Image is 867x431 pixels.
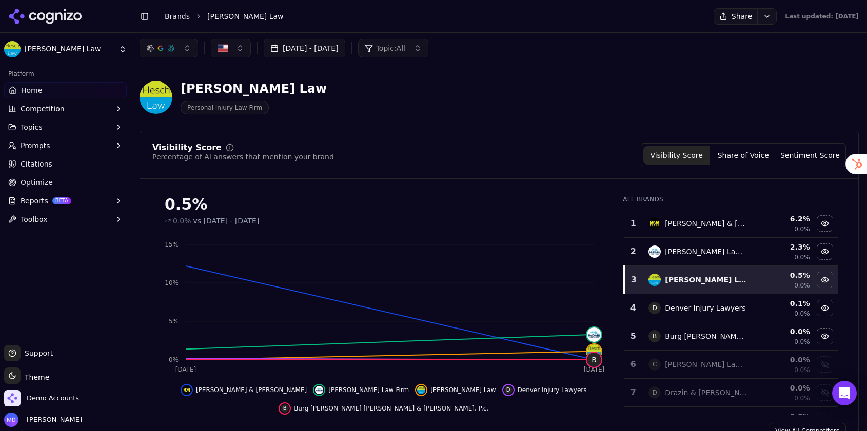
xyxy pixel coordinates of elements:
[755,355,810,365] div: 0.0 %
[21,85,42,95] span: Home
[27,394,79,403] span: Demo Accounts
[817,328,833,344] button: Hide burg simpson eldredge hersh & jardine, p.c. data
[629,274,638,286] div: 3
[587,327,601,342] img: mcdivitt law firm
[755,242,810,252] div: 2.3 %
[794,394,810,402] span: 0.0%
[794,281,810,290] span: 0.0%
[817,300,833,316] button: Hide denver injury lawyers data
[415,384,496,396] button: Hide flesch law data
[264,39,345,57] button: [DATE] - [DATE]
[665,275,747,285] div: [PERSON_NAME] Law
[624,294,838,322] tr: 4DDenver Injury Lawyers0.1%0.0%Hide denver injury lawyers data
[165,241,179,248] tspan: 15%
[165,12,190,20] a: Brands
[21,373,49,381] span: Theme
[21,159,52,169] span: Citations
[587,353,601,367] span: B
[21,196,48,206] span: Reports
[648,330,661,342] span: B
[175,366,196,373] tspan: [DATE]
[169,356,179,363] tspan: 0%
[504,386,513,394] span: D
[315,386,323,394] img: mcdivitt law firm
[21,140,50,151] span: Prompts
[518,386,587,394] span: Denver Injury Lawyers
[665,387,747,398] div: Drazin & [PERSON_NAME], P.c.
[628,358,638,371] div: 6
[648,274,661,286] img: flesch law
[794,366,810,374] span: 0.0%
[584,366,605,373] tspan: [DATE]
[755,383,810,393] div: 0.0 %
[4,137,127,154] button: Prompts
[624,266,838,294] tr: 3flesch law[PERSON_NAME] Law0.5%0.0%Hide flesch law data
[173,216,191,226] span: 0.0%
[207,11,284,22] span: [PERSON_NAME] Law
[628,302,638,314] div: 4
[25,45,114,54] span: [PERSON_NAME] Law
[4,156,127,172] a: Citations
[376,43,405,53] span: Topic: All
[624,210,838,238] tr: 1morgan & morgan[PERSON_NAME] & [PERSON_NAME]6.2%0.0%Hide morgan & morgan data
[193,216,260,226] span: vs [DATE] - [DATE]
[430,386,496,394] span: [PERSON_NAME] Law
[623,195,838,203] div: All Brands
[52,197,71,204] span: BETA
[710,146,777,165] button: Share of Voice
[817,384,833,401] button: Show drazin & warshaw, p.c. data
[279,402,488,415] button: Hide burg simpson eldredge hersh & jardine, p.c. data
[648,358,661,371] span: C
[502,384,587,396] button: Hide denver injury lawyers data
[4,390,79,406] button: Open organization switcher
[794,310,810,318] span: 0.0%
[665,331,747,341] div: Burg [PERSON_NAME] [PERSON_NAME] & [PERSON_NAME], P.c.
[817,272,833,288] button: Hide flesch law data
[152,143,222,152] div: Visibility Score
[624,238,838,266] tr: 2mcdivitt law firm[PERSON_NAME] Law Firm2.3%0.0%Hide mcdivitt law firm data
[628,330,638,342] div: 5
[665,247,747,257] div: [PERSON_NAME] Law Firm
[196,386,307,394] span: [PERSON_NAME] & [PERSON_NAME]
[624,322,838,351] tr: 5BBurg [PERSON_NAME] [PERSON_NAME] & [PERSON_NAME], P.c.0.0%0.0%Hide burg simpson eldredge hersh ...
[4,119,127,135] button: Topics
[181,101,269,114] span: Personal Injury Law Firm
[794,253,810,261] span: 0.0%
[832,381,857,405] div: Open Intercom Messenger
[665,359,747,370] div: [PERSON_NAME] Law Firm Pllc
[281,404,289,413] span: B
[313,384,409,396] button: Hide mcdivitt law firm data
[4,211,127,228] button: Toolbox
[648,217,661,230] img: morgan & morgan
[755,411,810,421] div: 0.0 %
[755,270,810,280] div: 0.5 %
[181,384,307,396] button: Hide morgan & morgan data
[4,174,127,191] a: Optimize
[165,11,693,22] nav: breadcrumb
[794,225,810,233] span: 0.0%
[817,215,833,232] button: Hide morgan & morgan data
[665,303,745,313] div: Denver Injury Lawyers
[628,217,638,230] div: 1
[23,415,82,424] span: [PERSON_NAME]
[755,298,810,309] div: 0.1 %
[665,218,747,229] div: [PERSON_NAME] & [PERSON_NAME]
[328,386,409,394] span: [PERSON_NAME] Law Firm
[21,122,43,132] span: Topics
[794,338,810,346] span: 0.0%
[4,413,18,427] img: Melissa Dowd
[21,104,65,114] span: Competition
[140,81,172,114] img: Flesch Law
[294,404,488,413] span: Burg [PERSON_NAME] [PERSON_NAME] & [PERSON_NAME], P.c.
[183,386,191,394] img: morgan & morgan
[21,348,53,358] span: Support
[648,245,661,258] img: mcdivitt law firm
[417,386,425,394] img: flesch law
[4,66,127,82] div: Platform
[628,386,638,399] div: 7
[714,8,757,25] button: Share
[785,12,859,20] div: Last updated: [DATE]
[165,195,602,214] div: 0.5%
[218,43,228,53] img: United States
[648,386,661,399] span: D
